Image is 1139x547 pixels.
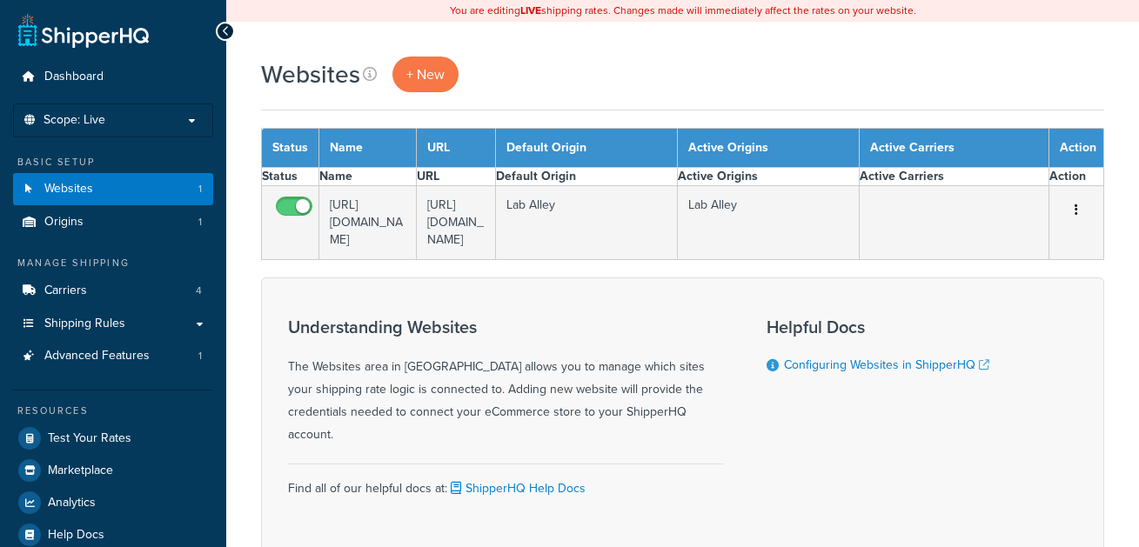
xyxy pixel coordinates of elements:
th: Active Origins [678,129,860,168]
h3: Understanding Websites [288,317,723,337]
a: Dashboard [13,61,213,93]
td: [URL][DOMAIN_NAME] [319,186,417,260]
div: Basic Setup [13,155,213,170]
span: 4 [196,284,202,298]
b: LIVE [520,3,541,18]
a: Advanced Features 1 [13,340,213,372]
td: Lab Alley [496,186,678,260]
th: Action [1049,168,1104,186]
span: Advanced Features [44,349,150,364]
li: Advanced Features [13,340,213,372]
span: 1 [198,349,202,364]
a: Websites 1 [13,173,213,205]
div: Resources [13,404,213,418]
span: Origins [44,215,84,230]
span: 1 [198,215,202,230]
h3: Helpful Docs [767,317,989,337]
td: Lab Alley [678,186,860,260]
span: Marketplace [48,464,113,478]
h1: Websites [261,57,360,91]
span: Analytics [48,496,96,510]
li: Websites [13,173,213,205]
th: Active Origins [678,168,860,186]
span: Carriers [44,284,87,298]
th: URL [417,129,496,168]
th: Active Carriers [860,168,1049,186]
span: Scope: Live [44,113,105,128]
a: Shipping Rules [13,308,213,340]
div: The Websites area in [GEOGRAPHIC_DATA] allows you to manage which sites your shipping rate logic ... [288,317,723,446]
td: [URL][DOMAIN_NAME] [417,186,496,260]
a: Analytics [13,487,213,518]
th: Action [1049,129,1104,168]
div: Manage Shipping [13,256,213,270]
li: Carriers [13,275,213,307]
li: Origins [13,206,213,238]
th: Default Origin [496,168,678,186]
span: 1 [198,182,202,197]
a: ShipperHQ Home [18,13,149,48]
span: Test Your Rates [48,431,131,446]
th: Status [262,168,319,186]
a: ShipperHQ Help Docs [447,479,586,497]
th: Status [262,129,319,168]
th: Name [319,129,417,168]
a: Configuring Websites in ShipperHQ [784,356,989,374]
a: Test Your Rates [13,423,213,454]
span: Help Docs [48,528,104,543]
a: Marketplace [13,455,213,486]
th: URL [417,168,496,186]
span: Websites [44,182,93,197]
div: Find all of our helpful docs at: [288,464,723,500]
span: Dashboard [44,70,104,84]
span: + New [406,64,445,84]
th: Name [319,168,417,186]
a: + New [392,57,459,92]
th: Default Origin [496,129,678,168]
th: Active Carriers [860,129,1049,168]
a: Origins 1 [13,206,213,238]
span: Shipping Rules [44,317,125,331]
a: Carriers 4 [13,275,213,307]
